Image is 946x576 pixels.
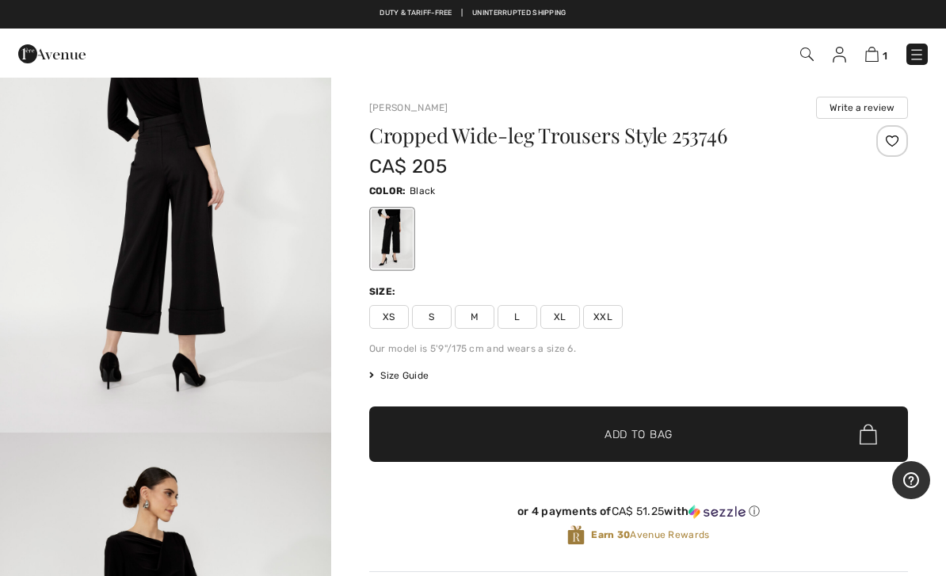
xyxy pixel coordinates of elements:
a: 1ère Avenue [18,45,86,60]
span: Color: [369,185,406,196]
img: Avenue Rewards [567,525,585,546]
span: XS [369,305,409,329]
span: 1 [883,50,887,62]
button: Add to Bag [369,406,908,462]
img: Bag.svg [860,424,877,444]
div: Size: [369,284,399,299]
div: or 4 payments ofCA$ 51.25withSezzle Click to learn more about Sezzle [369,505,908,525]
iframe: Opens a widget where you can find more information [892,461,930,501]
span: Add to Bag [605,426,673,443]
span: Size Guide [369,368,429,383]
h1: Cropped Wide-leg Trousers Style 253746 [369,125,818,146]
img: Menu [909,47,925,63]
div: Black [372,209,413,269]
span: CA$ 205 [369,155,447,177]
img: My Info [833,47,846,63]
button: Write a review [816,97,908,119]
img: Shopping Bag [865,47,879,62]
img: Search [800,48,814,61]
span: Avenue Rewards [591,528,709,542]
div: or 4 payments of with [369,505,908,519]
img: 1ère Avenue [18,38,86,70]
a: [PERSON_NAME] [369,102,448,113]
span: L [498,305,537,329]
strong: Earn 30 [591,529,630,540]
span: M [455,305,494,329]
a: 1 [865,44,887,63]
div: Our model is 5'9"/175 cm and wears a size 6. [369,341,908,356]
a: Duty & tariff-free | Uninterrupted shipping [380,9,566,17]
span: CA$ 51.25 [612,505,665,518]
img: Sezzle [689,505,746,519]
span: Black [410,185,436,196]
span: S [412,305,452,329]
span: XXL [583,305,623,329]
span: XL [540,305,580,329]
